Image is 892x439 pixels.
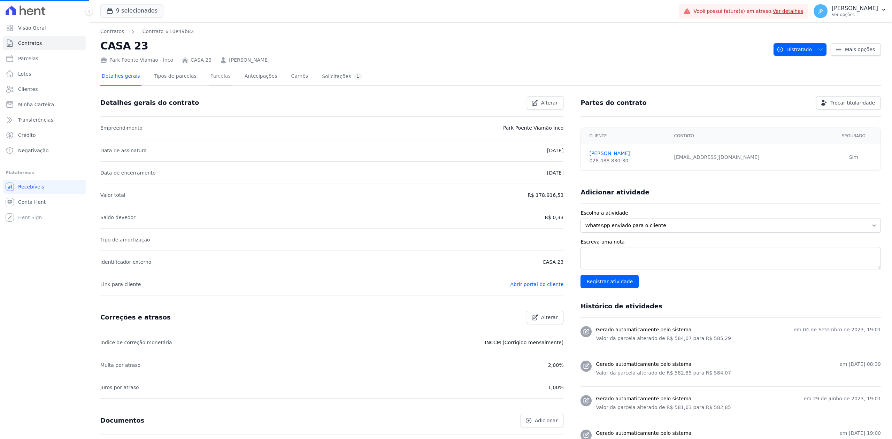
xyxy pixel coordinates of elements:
p: Valor da parcela alterado de R$ 582,85 para R$ 584,07 [596,369,881,377]
h3: Partes do contrato [580,99,647,107]
span: Transferências [18,116,53,123]
span: Alterar [541,314,558,321]
p: em [DATE] 08:39 [839,361,881,368]
h3: Gerado automaticamente pelo sistema [596,430,691,437]
a: Parcelas [3,52,86,66]
h2: CASA 23 [100,38,768,54]
a: Recebíveis [3,180,86,194]
a: CASA 23 [191,56,212,64]
p: Valor total [100,191,125,199]
h3: Adicionar atividade [580,188,649,197]
p: Park Poente Viamão Inco [503,124,564,132]
p: Saldo devedor [100,213,136,222]
a: Visão Geral [3,21,86,35]
a: Conta Hent [3,195,86,209]
a: Detalhes gerais [100,68,141,86]
p: Valor da parcela alterado de R$ 581,63 para R$ 582,85 [596,404,881,411]
a: Transferências [3,113,86,127]
div: Solicitações [322,73,362,80]
h3: Gerado automaticamente pelo sistema [596,395,691,402]
p: R$ 178.916,53 [528,191,563,199]
h3: Histórico de atividades [580,302,662,310]
nav: Breadcrumb [100,28,768,35]
button: Distratado [774,43,826,56]
th: Contato [670,128,827,144]
span: Mais opções [845,46,875,53]
h3: Detalhes gerais do contrato [100,99,199,107]
p: Tipo de amortização [100,236,150,244]
p: em [DATE] 19:00 [839,430,881,437]
p: INCCM (Corrigido mensalmente) [485,338,564,347]
td: Sim [827,144,881,170]
p: Multa por atraso [100,361,140,369]
a: Parcelas [209,68,232,86]
span: Negativação [18,147,49,154]
nav: Breadcrumb [100,28,194,35]
div: 1 [354,73,362,80]
span: JP [818,9,823,14]
span: Visão Geral [18,24,46,31]
span: Lotes [18,70,31,77]
p: em 29 de Junho de 2023, 19:01 [803,395,881,402]
p: Índice de correção monetária [100,338,172,347]
a: Alterar [527,311,564,324]
span: Clientes [18,86,38,93]
a: Minha Carteira [3,98,86,111]
div: Plataformas [6,169,83,177]
p: Empreendimento [100,124,143,132]
h3: Gerado automaticamente pelo sistema [596,361,691,368]
span: Adicionar [535,417,557,424]
span: Recebíveis [18,183,44,190]
h3: Documentos [100,416,144,425]
p: em 04 de Setembro de 2023, 19:01 [794,326,881,333]
div: Park Poente Viamão - Inco [100,56,173,64]
a: Abrir portal do cliente [510,282,564,287]
a: Negativação [3,144,86,157]
p: 1,00% [548,383,563,392]
p: Juros por atraso [100,383,139,392]
span: Distratado [777,43,812,56]
p: Link para cliente [100,280,141,288]
span: Alterar [541,99,558,106]
p: CASA 23 [543,258,563,266]
span: Parcelas [18,55,38,62]
button: JP [PERSON_NAME] Ver opções [808,1,892,21]
a: Lotes [3,67,86,81]
a: Mais opções [831,43,881,56]
p: [DATE] [547,169,563,177]
button: 9 selecionados [100,4,163,17]
th: Segurado [827,128,881,144]
a: Trocar titularidade [816,96,881,109]
a: Alterar [527,96,564,109]
p: [PERSON_NAME] [832,5,878,12]
a: Ver detalhes [773,8,803,14]
p: Ver opções [832,12,878,17]
label: Escolha a atividade [580,209,881,217]
span: Trocar titularidade [830,99,875,106]
th: Cliente [581,128,670,144]
span: Contratos [18,40,42,47]
a: Adicionar [521,414,563,427]
h3: Gerado automaticamente pelo sistema [596,326,691,333]
div: [EMAIL_ADDRESS][DOMAIN_NAME] [674,154,823,161]
h3: Correções e atrasos [100,313,171,322]
p: 2,00% [548,361,563,369]
a: Contratos [3,36,86,50]
span: Você possui fatura(s) em atraso. [693,8,803,15]
a: Tipos de parcelas [153,68,198,86]
span: Minha Carteira [18,101,54,108]
p: [DATE] [547,146,563,155]
p: Identificador externo [100,258,151,266]
a: Carnês [290,68,309,86]
p: Valor da parcela alterado de R$ 584,07 para R$ 585,29 [596,335,881,342]
a: Crédito [3,128,86,142]
a: Contrato #10e49b82 [142,28,194,35]
a: [PERSON_NAME] [589,150,666,157]
a: Solicitações1 [321,68,363,86]
p: R$ 0,33 [545,213,563,222]
a: Clientes [3,82,86,96]
p: Data de assinatura [100,146,147,155]
a: [PERSON_NAME] [229,56,269,64]
div: 028.488.830-30 [589,157,666,164]
a: Contratos [100,28,124,35]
